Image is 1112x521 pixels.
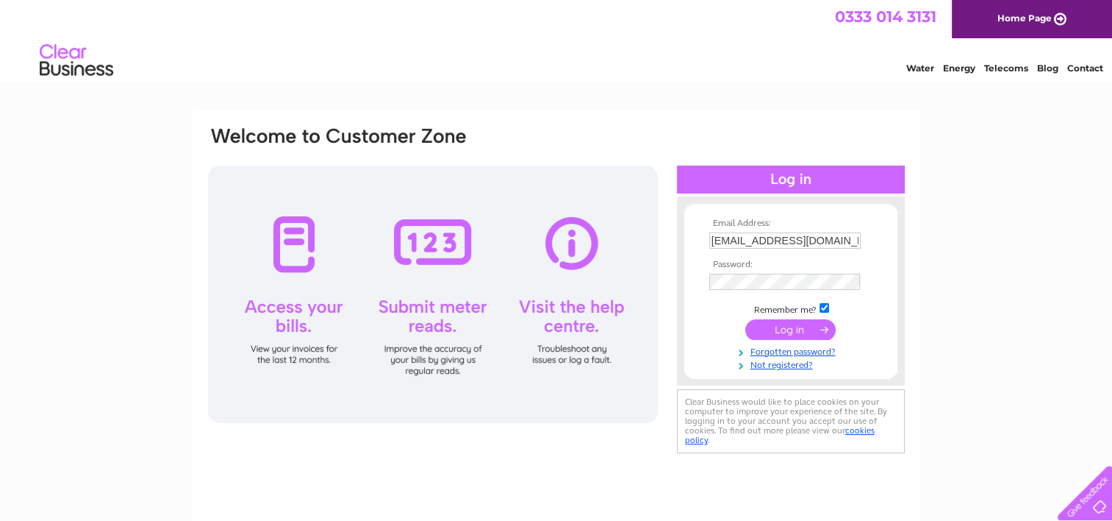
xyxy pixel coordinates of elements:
a: 0333 014 3131 [835,7,936,26]
a: Contact [1067,63,1103,74]
th: Password: [706,260,876,270]
th: Email Address: [706,219,876,229]
a: Not registered? [709,357,876,371]
a: cookies policy [685,425,875,445]
a: Blog [1037,63,1058,74]
a: Forgotten password? [709,344,876,358]
a: Telecoms [984,63,1028,74]
div: Clear Business would like to place cookies on your computer to improve your experience of the sit... [677,389,905,453]
a: Energy [943,63,975,74]
div: Clear Business is a trading name of Verastar Limited (registered in [GEOGRAPHIC_DATA] No. 3667643... [209,8,904,71]
input: Submit [745,319,836,340]
a: Water [906,63,934,74]
td: Remember me? [706,301,876,316]
img: logo.png [39,38,114,83]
